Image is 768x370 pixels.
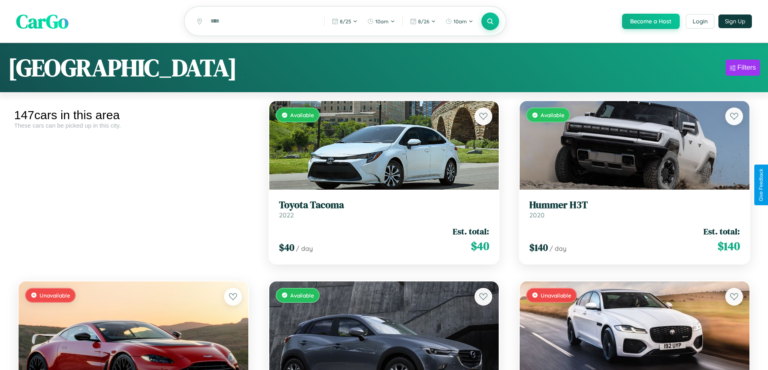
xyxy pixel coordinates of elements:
button: Sign Up [718,14,752,28]
span: Unavailable [40,292,70,299]
a: Toyota Tacoma2022 [279,199,489,219]
button: 10am [363,15,399,28]
div: Filters [737,64,756,72]
span: / day [296,244,313,252]
div: Give Feedback [758,169,764,201]
span: $ 140 [718,238,740,254]
span: 10am [454,18,467,25]
button: 8/25 [328,15,362,28]
button: Login [686,14,714,29]
button: 8/26 [406,15,440,28]
span: $ 40 [471,238,489,254]
span: Unavailable [541,292,571,299]
span: Est. total: [453,225,489,237]
span: / day [549,244,566,252]
button: Filters [726,60,760,76]
span: 2020 [529,211,545,219]
span: 8 / 26 [418,18,429,25]
span: 8 / 25 [340,18,351,25]
button: Become a Host [622,14,680,29]
h3: Hummer H3T [529,199,740,211]
div: These cars can be picked up in this city. [14,122,253,129]
a: Hummer H3T2020 [529,199,740,219]
h1: [GEOGRAPHIC_DATA] [8,51,237,84]
button: 10am [441,15,477,28]
h3: Toyota Tacoma [279,199,489,211]
div: 147 cars in this area [14,108,253,122]
span: Est. total: [703,225,740,237]
span: Available [541,112,564,118]
span: Available [290,112,314,118]
span: $ 40 [279,241,294,254]
span: CarGo [16,8,69,35]
span: 2022 [279,211,294,219]
span: Available [290,292,314,299]
span: $ 140 [529,241,548,254]
span: 10am [375,18,389,25]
